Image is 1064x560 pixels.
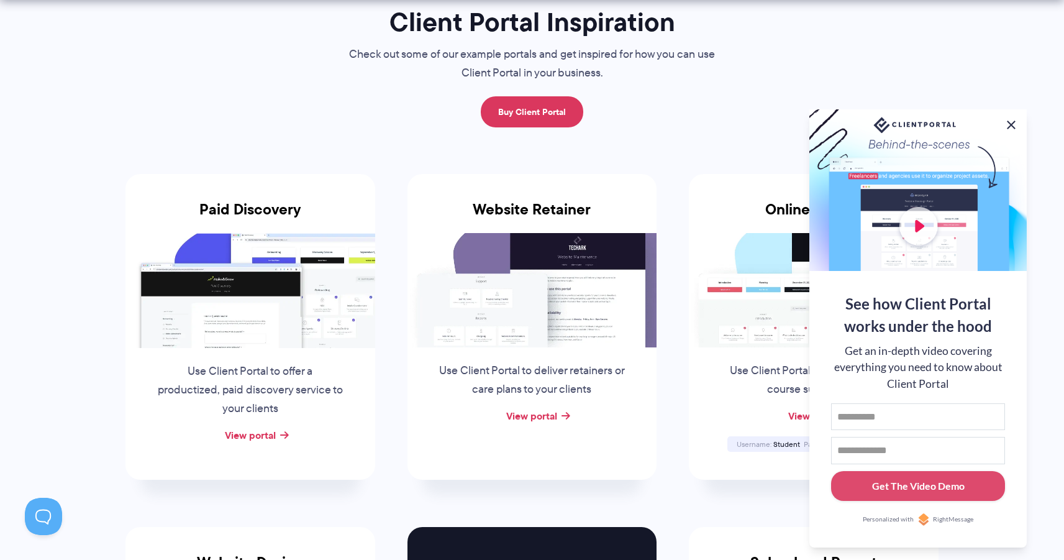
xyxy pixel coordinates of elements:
div: See how Client Portal works under the hood [831,293,1005,337]
a: View portal [506,408,557,423]
img: Personalized with RightMessage [917,513,930,526]
p: Use Client Portal to offer a productized, paid discovery service to your clients [156,362,345,418]
h3: Paid Discovery [125,201,375,233]
p: Use Client Portal to deliver retainers or care plans to your clients [437,362,626,399]
p: Use Client Portal as a simple online course supplement [719,362,908,399]
div: Get The Video Demo [872,479,965,493]
span: Username [737,439,771,449]
p: Check out some of our example portals and get inspired for how you can use Client Portal in your ... [324,45,740,83]
iframe: Toggle Customer Support [25,498,62,535]
h3: Online Course [689,201,939,233]
span: Password [804,439,835,449]
span: Personalized with [863,515,914,525]
span: RightMessage [933,515,973,525]
h3: Website Retainer [407,201,657,233]
div: Get an in-depth video covering everything you need to know about Client Portal [831,343,1005,392]
a: Buy Client Portal [481,96,583,127]
button: Get The Video Demo [831,471,1005,502]
span: Student [773,439,800,449]
h1: Client Portal Inspiration [324,6,740,39]
a: Personalized withRightMessage [831,513,1005,526]
a: View portal [225,428,276,443]
a: View portal [788,408,839,423]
